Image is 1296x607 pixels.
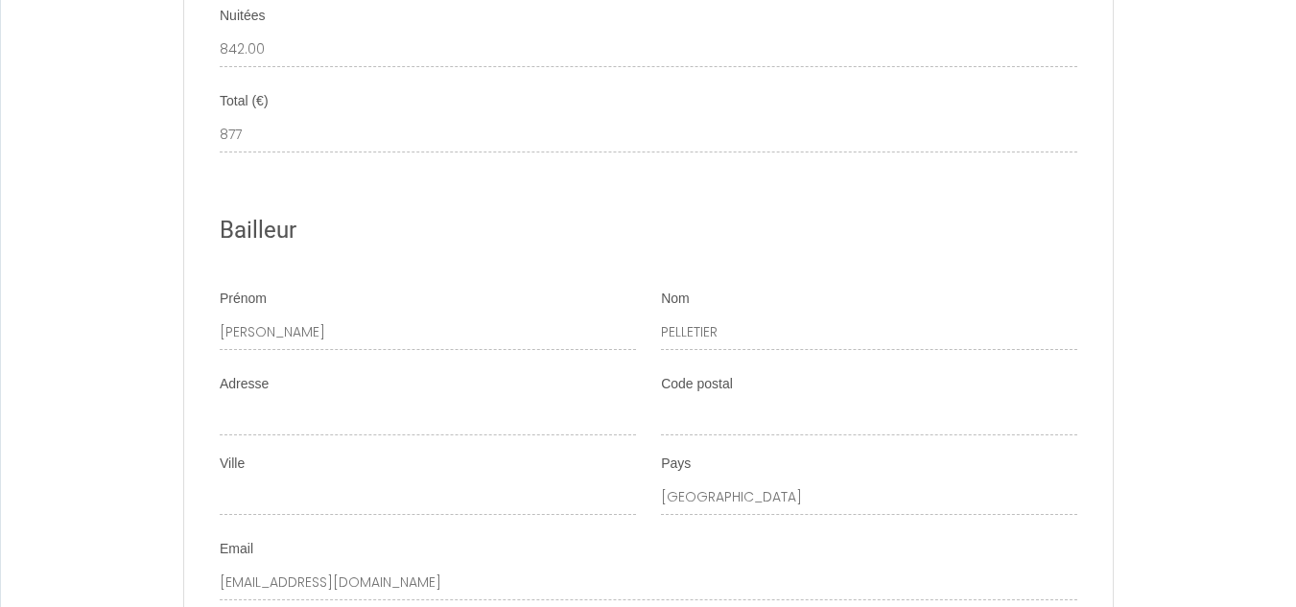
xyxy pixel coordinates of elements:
[220,455,245,474] label: Ville
[661,455,691,474] label: Pays
[220,7,265,26] label: Nuitées
[661,375,733,394] label: Code postal
[220,290,267,309] label: Prénom
[661,290,690,309] label: Nom
[220,375,269,394] label: Adresse
[220,540,253,559] label: Email
[220,92,269,111] label: Total (€)
[220,212,1077,249] h2: Bailleur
